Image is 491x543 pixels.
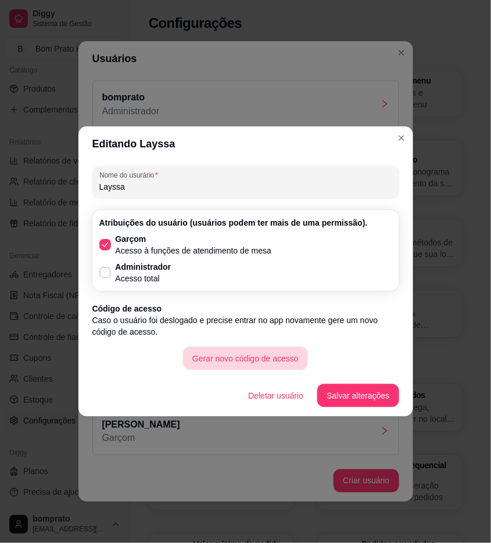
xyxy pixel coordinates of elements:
button: Salvar alterações [317,384,399,407]
p: Garçom [116,233,272,245]
p: Código de acesso [92,303,399,314]
button: Gerar novo código de acesso [183,347,308,370]
p: Acesso à funções de atendimento de mesa [116,245,272,256]
header: Editando Layssa [78,126,413,161]
p: Administrador [116,261,171,273]
p: Caso o usuário foi deslogado e precise entrar no app novamente gere um novo código de acesso. [92,314,399,338]
p: Atribuições do usuário (usuários podem ter mais de uma permissão). [99,217,392,229]
button: Close [392,129,411,147]
label: Nome do usurário [99,170,162,180]
input: Nome do usurário [99,181,392,193]
button: Deletar usuário [239,384,313,407]
p: Acesso total [116,273,171,284]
